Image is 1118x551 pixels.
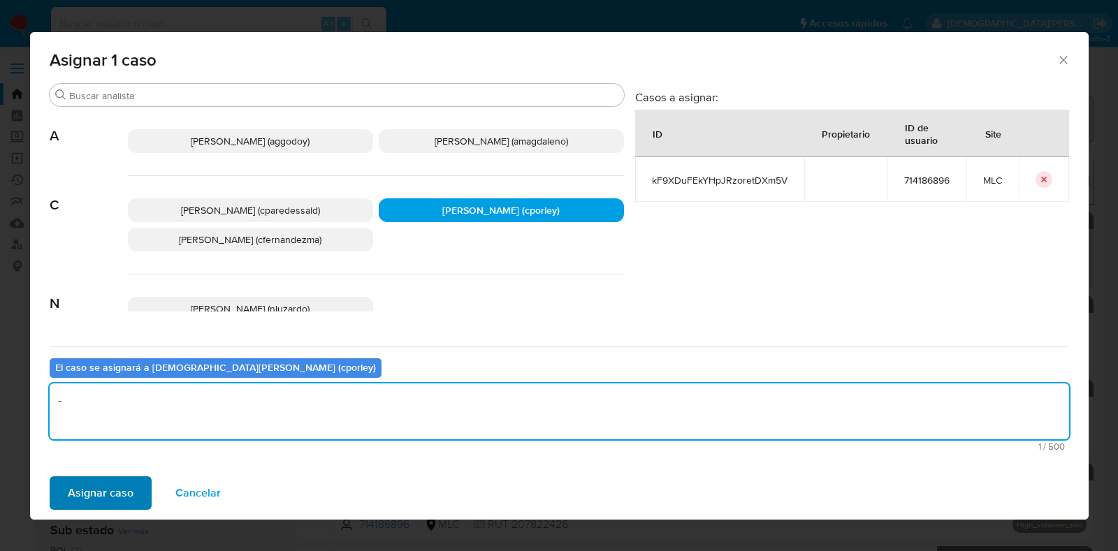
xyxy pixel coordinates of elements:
[55,360,376,374] b: El caso se asignará a [DEMOGRAPHIC_DATA][PERSON_NAME] (cporley)
[175,478,221,508] span: Cancelar
[904,174,950,186] span: 714186896
[1057,53,1069,66] button: Cerrar ventana
[379,198,624,222] div: [PERSON_NAME] (cporley)
[379,129,624,153] div: [PERSON_NAME] (amagdaleno)
[54,442,1065,451] span: Máximo 500 caracteres
[888,110,966,156] div: ID de usuario
[179,233,321,247] span: [PERSON_NAME] (cfernandezma)
[968,117,1018,150] div: Site
[652,174,787,186] span: kF9XDuFEkYHpJRzoretDXm5V
[30,32,1089,520] div: assign-modal
[435,134,568,148] span: [PERSON_NAME] (amagdaleno)
[636,117,679,150] div: ID
[635,90,1069,104] h3: Casos a asignar:
[50,274,128,312] span: N
[69,89,618,102] input: Buscar analista
[50,176,128,214] span: C
[68,478,133,508] span: Asignar caso
[191,134,310,148] span: [PERSON_NAME] (aggodoy)
[181,203,320,217] span: [PERSON_NAME] (cparedessald)
[50,107,128,145] span: A
[128,228,373,251] div: [PERSON_NAME] (cfernandezma)
[805,117,887,150] div: Propietario
[128,297,373,321] div: [PERSON_NAME] (nluzardo)
[1036,171,1052,188] button: icon-button
[55,89,66,101] button: Buscar
[442,203,560,217] span: [PERSON_NAME] (cporley)
[50,476,152,510] button: Asignar caso
[983,174,1002,186] span: MLC
[191,302,310,316] span: [PERSON_NAME] (nluzardo)
[50,52,1057,68] span: Asignar 1 caso
[157,476,239,510] button: Cancelar
[128,198,373,222] div: [PERSON_NAME] (cparedessald)
[50,383,1069,439] textarea: -
[128,129,373,153] div: [PERSON_NAME] (aggodoy)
